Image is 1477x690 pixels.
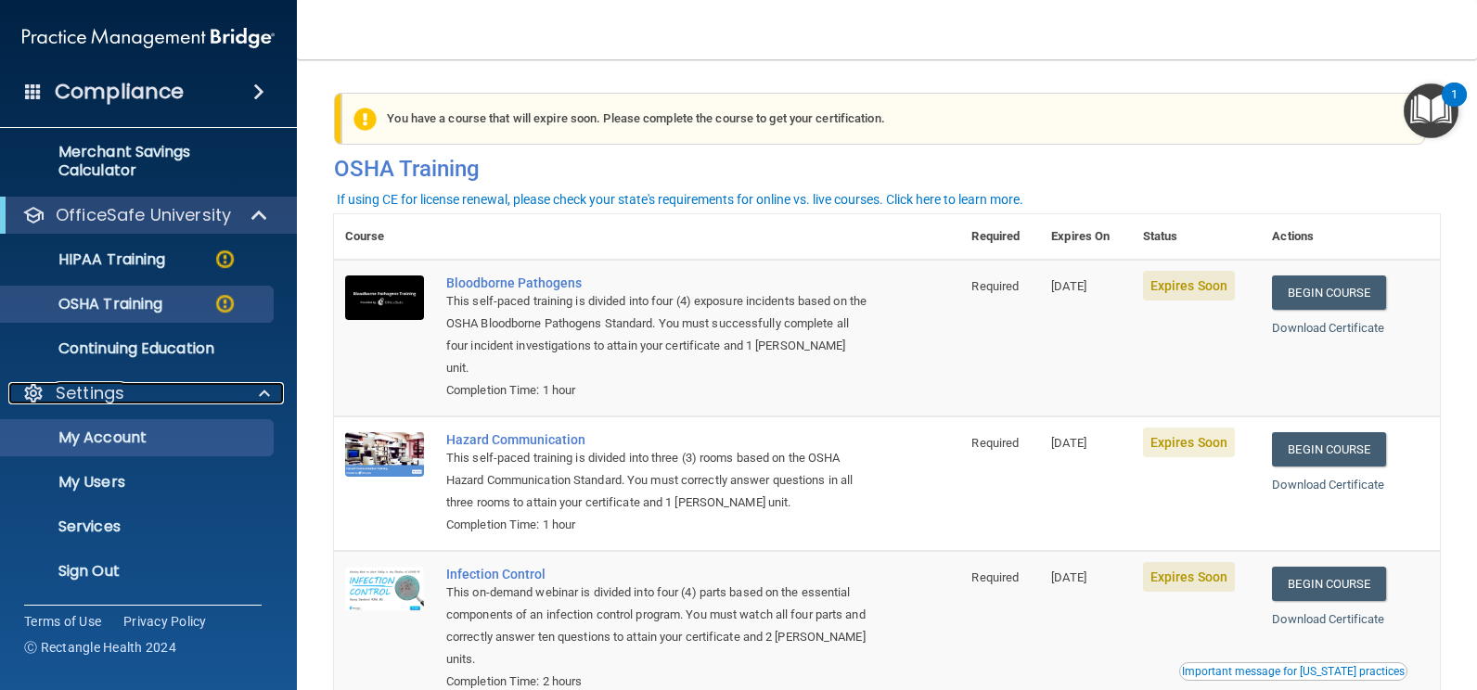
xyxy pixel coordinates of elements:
[12,517,265,536] p: Services
[22,204,269,226] a: OfficeSafe University
[1051,570,1086,584] span: [DATE]
[971,570,1019,584] span: Required
[1261,214,1440,260] th: Actions
[334,190,1026,209] button: If using CE for license renewal, please check your state's requirements for online vs. live cours...
[1132,214,1262,260] th: Status
[1143,562,1235,592] span: Expires Soon
[446,581,867,671] div: This on-demand webinar is divided into four (4) parts based on the essential components of an inf...
[1272,321,1384,335] a: Download Certificate
[446,432,867,447] a: Hazard Communication
[1272,478,1384,492] a: Download Certificate
[12,428,265,447] p: My Account
[123,612,207,631] a: Privacy Policy
[12,295,162,313] p: OSHA Training
[1404,83,1458,138] button: Open Resource Center, 1 new notification
[337,193,1023,206] div: If using CE for license renewal, please check your state's requirements for online vs. live cours...
[353,108,377,131] img: exclamation-circle-solid-warning.7ed2984d.png
[1179,662,1407,681] button: Read this if you are a dental practitioner in the state of CA
[213,248,237,271] img: warning-circle.0cc9ac19.png
[446,514,867,536] div: Completion Time: 1 hour
[1272,275,1385,310] a: Begin Course
[56,204,231,226] p: OfficeSafe University
[1272,612,1384,626] a: Download Certificate
[334,214,435,260] th: Course
[334,156,1440,182] h4: OSHA Training
[1272,432,1385,466] a: Begin Course
[446,275,867,290] a: Bloodborne Pathogens
[446,379,867,402] div: Completion Time: 1 hour
[12,339,265,358] p: Continuing Education
[12,562,265,581] p: Sign Out
[22,19,275,57] img: PMB logo
[1182,666,1405,677] div: Important message for [US_STATE] practices
[1051,436,1086,450] span: [DATE]
[1143,271,1235,300] span: Expires Soon
[971,436,1019,450] span: Required
[960,214,1040,260] th: Required
[12,250,165,269] p: HIPAA Training
[341,93,1425,145] div: You have a course that will expire soon. Please complete the course to get your certification.
[446,567,867,581] a: Infection Control
[213,292,237,315] img: warning-circle.0cc9ac19.png
[24,612,101,631] a: Terms of Use
[971,279,1019,293] span: Required
[1040,214,1132,260] th: Expires On
[1451,95,1458,119] div: 1
[1272,567,1385,601] a: Begin Course
[22,382,270,404] a: Settings
[446,290,867,379] div: This self-paced training is divided into four (4) exposure incidents based on the OSHA Bloodborne...
[55,79,184,105] h4: Compliance
[12,473,265,492] p: My Users
[1143,428,1235,457] span: Expires Soon
[12,143,265,180] p: Merchant Savings Calculator
[56,382,124,404] p: Settings
[24,638,176,657] span: Ⓒ Rectangle Health 2024
[1051,279,1086,293] span: [DATE]
[446,447,867,514] div: This self-paced training is divided into three (3) rooms based on the OSHA Hazard Communication S...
